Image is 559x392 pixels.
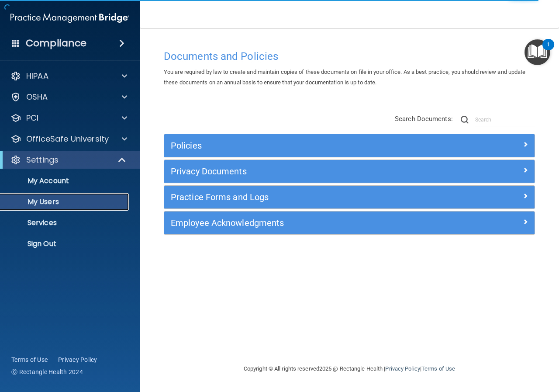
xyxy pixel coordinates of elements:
button: Open Resource Center, 1 new notification [524,39,550,65]
a: Terms of Use [421,365,455,372]
p: PCI [26,113,38,123]
a: Employee Acknowledgments [171,216,528,230]
p: HIPAA [26,71,48,81]
a: Privacy Policy [385,365,420,372]
span: Search Documents: [395,115,453,123]
a: HIPAA [10,71,127,81]
h5: Practice Forms and Logs [171,192,435,202]
a: Settings [10,155,127,165]
img: ic-search.3b580494.png [461,116,469,124]
a: Terms of Use [11,355,48,364]
p: Settings [26,155,59,165]
a: OfficeSafe University [10,134,127,144]
h5: Privacy Documents [171,167,435,176]
a: PCI [10,113,127,123]
a: Practice Forms and Logs [171,190,528,204]
h4: Documents and Policies [164,51,535,62]
h5: Policies [171,141,435,150]
p: My Users [6,198,125,206]
div: 1 [547,45,550,56]
p: Sign Out [6,239,125,248]
p: My Account [6,177,125,185]
h5: Employee Acknowledgments [171,218,435,228]
img: PMB logo [10,9,129,27]
span: Ⓒ Rectangle Health 2024 [11,368,83,376]
p: Services [6,219,125,227]
h4: Compliance [26,37,86,49]
span: You are required by law to create and maintain copies of these documents on file in your office. ... [164,69,526,86]
a: OSHA [10,92,127,102]
p: OfficeSafe University [26,134,109,144]
a: Privacy Policy [58,355,97,364]
div: Copyright © All rights reserved 2025 @ Rectangle Health | | [190,355,509,383]
a: Policies [171,139,528,153]
p: OSHA [26,92,48,102]
input: Search [475,113,535,126]
a: Privacy Documents [171,164,528,178]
